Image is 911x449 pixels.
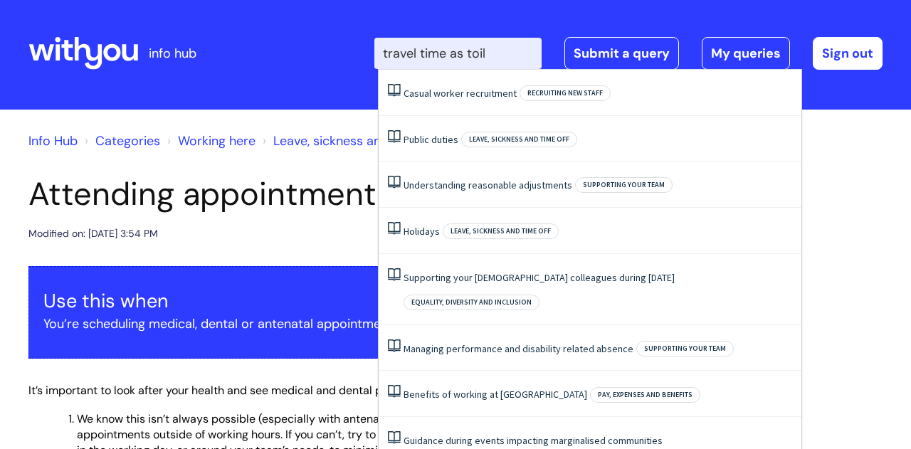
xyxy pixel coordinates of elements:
[81,130,160,152] li: Solution home
[28,225,158,243] div: Modified on: [DATE] 3:54 PM
[590,387,700,403] span: Pay, expenses and benefits
[43,290,576,312] h3: Use this when
[702,37,790,70] a: My queries
[404,434,663,447] a: Guidance during events impacting marginalised communities
[28,132,78,149] a: Info Hub
[164,130,256,152] li: Working here
[95,132,160,149] a: Categories
[404,271,675,284] a: Supporting your [DEMOGRAPHIC_DATA] colleagues during [DATE]
[374,38,542,69] input: Search
[404,388,587,401] a: Benefits of working at [GEOGRAPHIC_DATA]
[404,87,517,100] a: Casual worker recruitment
[178,132,256,149] a: Working here
[149,42,196,65] p: info hub
[404,225,440,238] a: Holidays
[43,312,576,335] p: You’re scheduling medical, dental or antenatal appointments for yourself.
[564,37,679,70] a: Submit a query
[443,223,559,239] span: Leave, sickness and time off
[575,177,673,193] span: Supporting your team
[404,295,539,310] span: Equality, Diversity and Inclusion
[813,37,883,70] a: Sign out
[28,383,520,398] span: It’s important to look after your health and see medical and dental professionals when needed.
[273,132,438,149] a: Leave, sickness and time off
[259,130,438,152] li: Leave, sickness and time off
[404,342,633,355] a: Managing performance and disability related absence
[404,133,458,146] a: Public duties
[520,85,611,101] span: Recruiting new staff
[636,341,734,356] span: Supporting your team
[374,37,883,70] div: | -
[28,175,591,213] h1: Attending appointments
[404,179,572,191] a: Understanding reasonable adjustments
[461,132,577,147] span: Leave, sickness and time off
